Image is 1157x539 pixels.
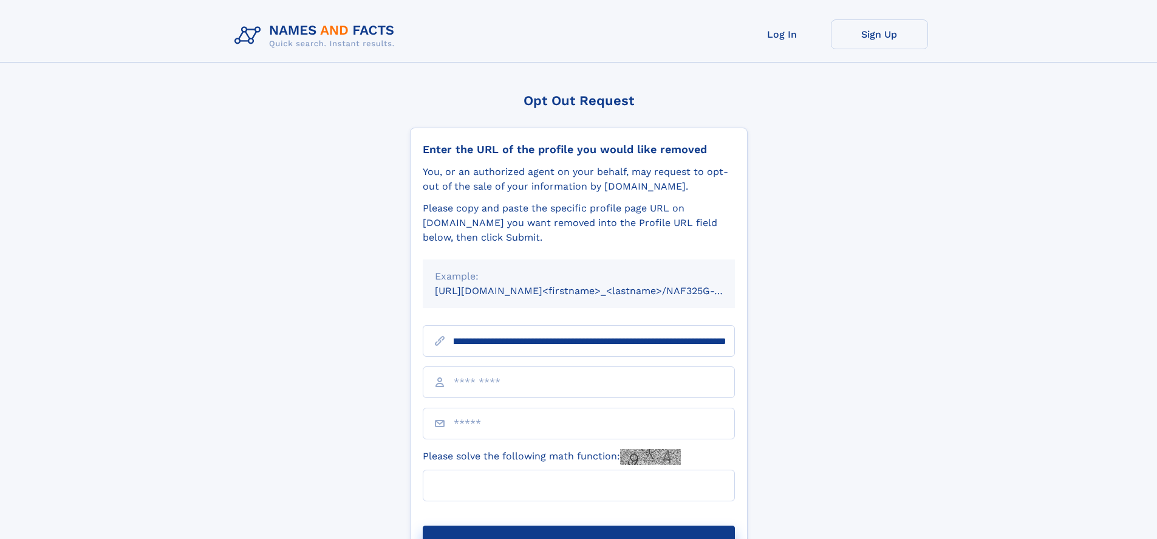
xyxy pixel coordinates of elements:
[423,201,735,245] div: Please copy and paste the specific profile page URL on [DOMAIN_NAME] you want removed into the Pr...
[230,19,404,52] img: Logo Names and Facts
[734,19,831,49] a: Log In
[423,165,735,194] div: You, or an authorized agent on your behalf, may request to opt-out of the sale of your informatio...
[831,19,928,49] a: Sign Up
[410,93,748,108] div: Opt Out Request
[423,143,735,156] div: Enter the URL of the profile you would like removed
[423,449,681,465] label: Please solve the following math function:
[435,269,723,284] div: Example:
[435,285,758,297] small: [URL][DOMAIN_NAME]<firstname>_<lastname>/NAF325G-xxxxxxxx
